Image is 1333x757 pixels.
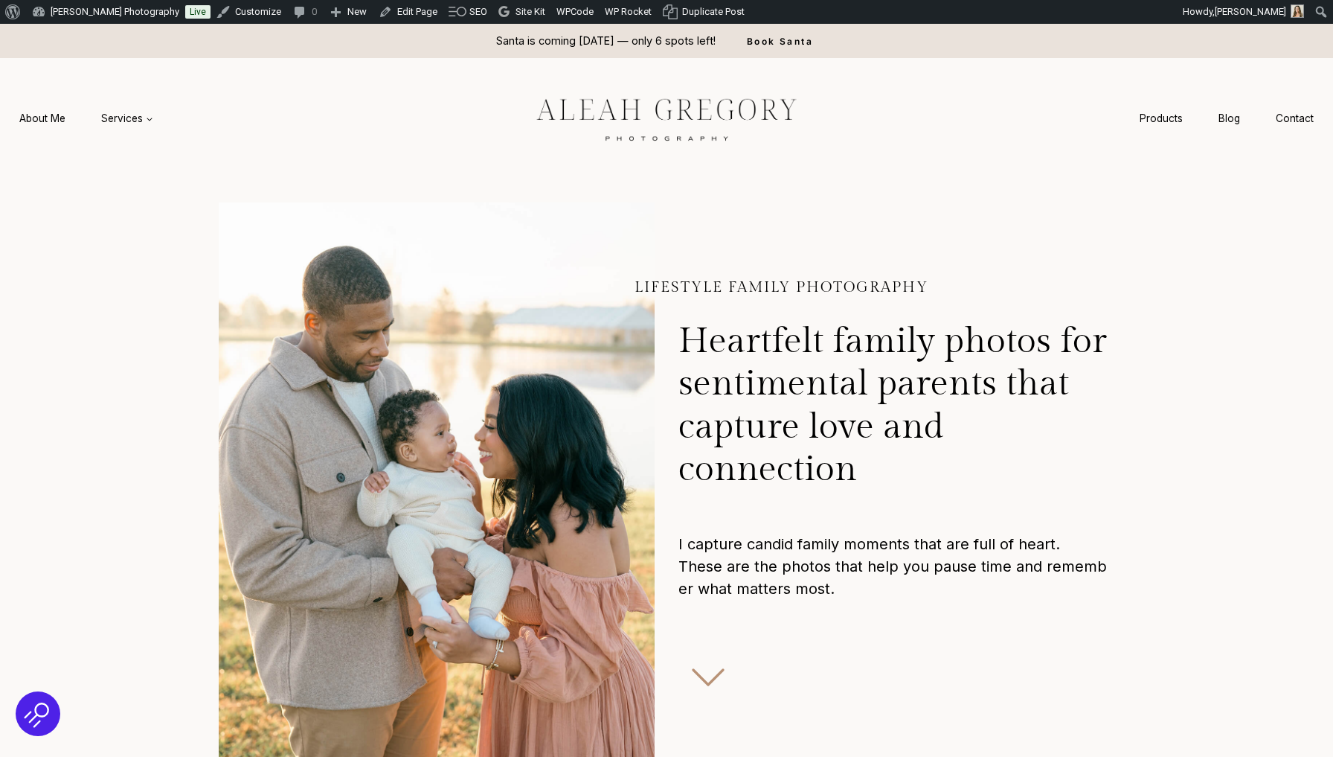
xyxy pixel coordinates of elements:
img: aleah gregory logo [499,87,834,150]
a: Live [185,5,211,19]
h1: Lifestyle Family Photography [635,280,1114,295]
a: Products [1122,105,1201,132]
a: Book Santa [723,24,837,58]
p: I capture candid family moments that are full of heart. These are the photos that help you pause ... [678,533,1114,624]
a: Blog [1201,105,1258,132]
p: Santa is coming [DATE] — only 6 spots left! [496,33,716,49]
nav: Primary [1,105,171,132]
span: [PERSON_NAME] [1215,6,1286,17]
a: Contact [1258,105,1332,132]
nav: Secondary [1122,105,1332,132]
span: Site Kit [515,6,545,17]
a: About Me [1,105,83,132]
span: Services [101,111,153,126]
h2: Heartfelt family photos for sentimental parents that capture love and connection [678,302,1114,515]
a: Services [83,105,171,132]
